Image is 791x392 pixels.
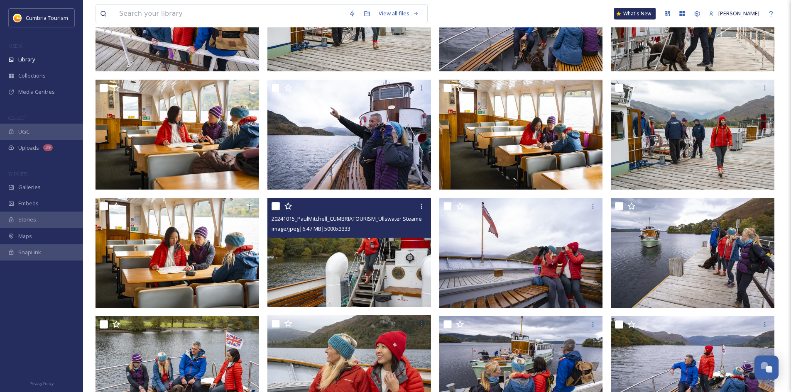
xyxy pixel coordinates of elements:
span: Privacy Policy [29,381,54,386]
span: COLLECT [8,115,26,121]
a: [PERSON_NAME] [705,5,764,22]
span: [PERSON_NAME] [718,10,759,17]
img: images.jpg [13,14,22,22]
span: UGC [18,128,29,136]
span: Uploads [18,144,39,152]
img: 20241015_PaulMitchell_CUMBRIATOURISM_Ullswater Steamers_-23.jpg [267,80,433,190]
img: 20241015_PaulMitchell_CUMBRIATOURISM_Ullswater Steamers_-43.jpg [439,198,605,308]
span: Collections [18,72,46,80]
span: WIDGETS [8,170,27,177]
a: View all files [375,5,423,22]
img: 20241015_PaulMitchell_CUMBRIATOURISM_Ullswater Steamers_-68.jpg [267,198,431,307]
input: Search your library [115,5,345,23]
img: 20241015_PaulMitchell_CUMBRIATOURISM_Ullswater Steamers_-96.jpg [611,198,776,308]
button: Open Chat [754,355,779,380]
span: SnapLink [18,248,41,256]
span: Embeds [18,200,39,207]
a: Privacy Policy [29,378,54,388]
span: Galleries [18,183,41,191]
img: 20241015_PaulMitchell_CUMBRIATOURISM_Ullswater Steamers_-121.jpg [439,80,605,190]
span: Cumbria Tourism [26,14,68,22]
img: 20241015_PaulMitchell_CUMBRIATOURISM_Ullswater Steamers_-126.jpg [611,80,776,190]
span: Maps [18,232,32,240]
span: image/jpeg | 6.47 MB | 5000 x 3333 [272,225,350,232]
span: 20241015_PaulMitchell_CUMBRIATOURISM_Ullswater Steamers_-68.jpg [272,214,446,222]
span: Library [18,56,35,63]
span: Stories [18,216,36,224]
img: 20241015_PaulMitchell_CUMBRIATOURISM_Ullswater Steamers_-122.jpg [96,80,261,190]
a: What's New [614,8,656,19]
div: 39 [43,144,53,151]
span: MEDIA [8,43,23,49]
img: 20241015_PaulMitchell_CUMBRIATOURISM_Ullswater Steamers_-123.jpg [96,198,261,308]
span: Media Centres [18,88,55,96]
